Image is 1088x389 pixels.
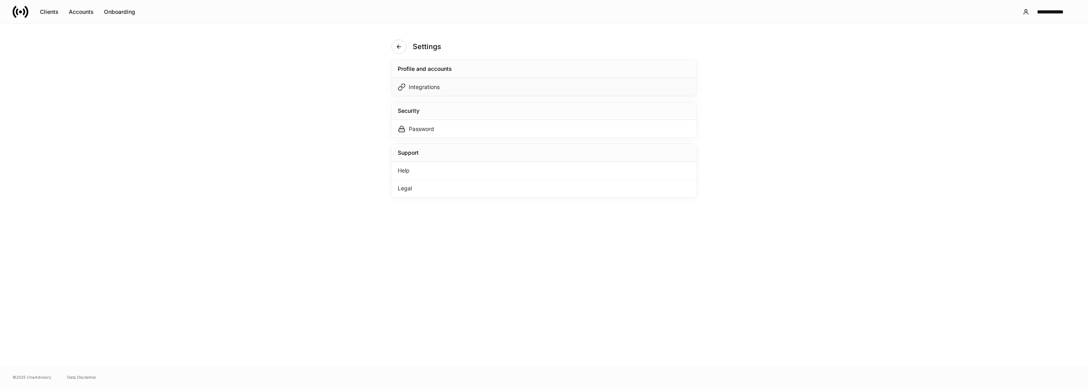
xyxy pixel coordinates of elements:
h4: Settings [413,42,441,51]
div: Accounts [69,9,94,15]
div: Help [391,162,697,180]
div: Onboarding [104,9,135,15]
a: Data Disclaimer [67,374,96,380]
button: Clients [35,6,64,18]
span: © 2025 OneAdvisory [13,374,51,380]
button: Onboarding [99,6,140,18]
div: Profile and accounts [398,65,452,73]
div: Support [398,149,419,157]
div: Password [409,125,434,133]
div: Security [398,107,419,115]
div: Clients [40,9,59,15]
div: Integrations [409,83,440,91]
button: Accounts [64,6,99,18]
div: Legal [391,180,697,197]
